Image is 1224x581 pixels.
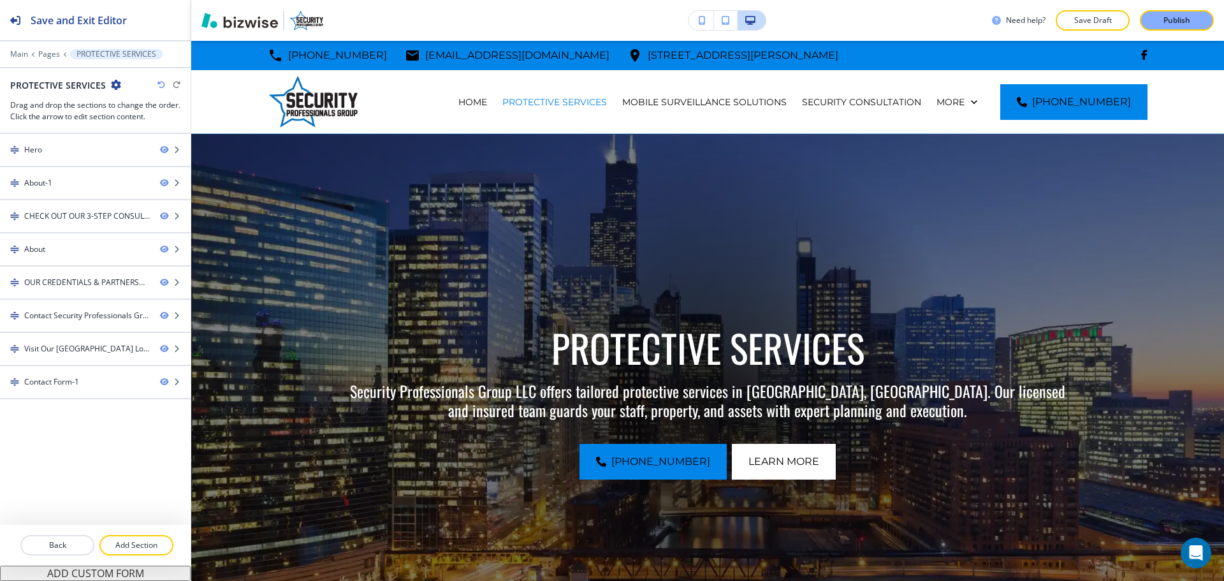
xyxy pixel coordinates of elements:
[622,96,787,108] p: MOBILE SURVEILLANCE SOLUTIONS
[70,49,163,59] button: PROTECTIVE SERVICES
[10,78,106,92] h2: PROTECTIVE SERVICES
[24,277,150,288] div: OUR CREDENTIALS & PARTNERSHIPS-1
[10,245,19,254] img: Drag
[579,444,727,480] a: [PHONE_NUMBER]
[802,96,921,108] p: SECURITY CONSULTATION
[405,46,609,65] a: [EMAIL_ADDRESS][DOMAIN_NAME]
[24,244,45,255] div: About
[24,376,79,388] div: Contact Form-1
[425,46,609,65] p: [EMAIL_ADDRESS][DOMAIN_NAME]
[24,343,150,355] div: Visit Our Park Ridge Location-1
[20,535,94,555] button: Back
[289,10,324,31] img: Your Logo
[10,311,19,320] img: Drag
[288,46,387,65] p: [PHONE_NUMBER]
[1000,84,1147,120] a: [PHONE_NUMBER]
[38,50,60,59] button: Pages
[648,46,838,65] p: [STREET_ADDRESS][PERSON_NAME]
[627,46,838,65] a: [STREET_ADDRESS][PERSON_NAME]
[1140,10,1214,31] button: Publish
[201,13,278,28] img: Bizwise Logo
[732,444,836,480] button: Learn More
[1056,10,1130,31] button: Save Draft
[10,145,19,154] img: Drag
[76,50,156,59] p: PROTECTIVE SERVICES
[268,75,360,128] img: Security Professionals Group LLC
[611,454,710,469] span: [PHONE_NUMBER]
[340,381,1075,420] p: Security Professionals Group LLC offers tailored protective services in [GEOGRAPHIC_DATA], [GEOGR...
[24,177,52,189] div: About-1
[936,96,965,108] p: More
[1181,538,1211,568] div: Open Intercom Messenger
[1006,15,1045,26] h3: Need help?
[31,13,127,28] h2: Save and Exit Editor
[10,50,28,59] button: Main
[748,454,819,469] span: Learn More
[22,540,93,551] p: Back
[1163,15,1190,26] p: Publish
[24,310,150,321] div: Contact Security Professionals Group LLC to schedule a consultation
[101,540,172,551] p: Add Section
[10,179,19,188] img: Drag
[1032,94,1131,110] span: [PHONE_NUMBER]
[10,99,180,122] h3: Drag and drop the sections to change the order. Click the arrow to edit section content.
[99,535,173,555] button: Add Section
[24,210,150,222] div: CHECK OUT OUR 3-STEP CONSULTATION PROCESS-1
[10,378,19,386] img: Drag
[10,344,19,353] img: Drag
[24,144,42,156] div: Hero
[502,96,607,108] p: PROTECTIVE SERVICES
[10,212,19,221] img: Drag
[10,278,19,287] img: Drag
[340,325,1075,370] p: PROTECTIVE SERVICES
[458,96,487,108] p: HOME
[268,46,387,65] a: [PHONE_NUMBER]
[1072,15,1113,26] p: Save Draft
